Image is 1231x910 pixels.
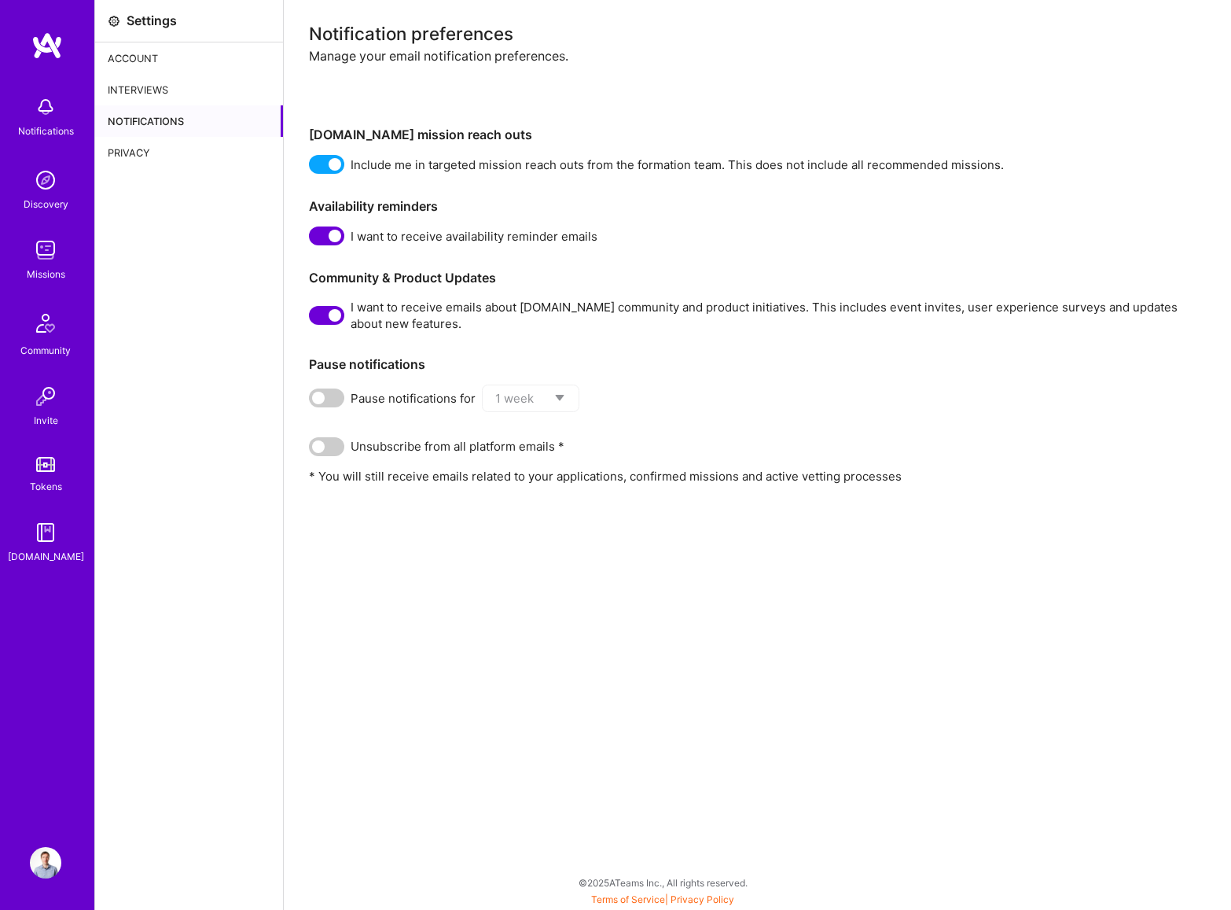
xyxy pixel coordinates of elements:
div: © 2025 ATeams Inc., All rights reserved. [94,863,1231,902]
img: bell [30,91,61,123]
img: Community [27,304,64,342]
h3: Pause notifications [309,357,1206,372]
span: | [591,893,734,905]
div: Tokens [30,478,62,495]
a: Privacy Policy [671,893,734,905]
div: Settings [127,13,177,29]
div: Account [95,42,283,74]
img: guide book [30,517,61,548]
div: Invite [34,412,58,429]
p: * You will still receive emails related to your applications, confirmed missions and active vetti... [309,468,1206,484]
span: I want to receive availability reminder emails [351,228,597,245]
img: discovery [30,164,61,196]
i: icon Settings [108,15,120,28]
div: Notifications [18,123,74,139]
div: Missions [27,266,65,282]
a: User Avatar [26,847,65,879]
div: Community [20,342,71,359]
span: Pause notifications for [351,390,476,407]
img: teamwork [30,234,61,266]
h3: Community & Product Updates [309,271,1206,286]
a: Terms of Service [591,893,665,905]
img: User Avatar [30,847,61,879]
div: Privacy [95,137,283,168]
h3: [DOMAIN_NAME] mission reach outs [309,127,1206,142]
div: [DOMAIN_NAME] [8,548,84,565]
h3: Availability reminders [309,199,1206,214]
div: Manage your email notification preferences. [309,48,1206,115]
img: logo [31,31,63,60]
span: Include me in targeted mission reach outs from the formation team. This does not include all reco... [351,157,1004,173]
img: Invite [30,381,61,412]
div: Notifications [95,105,283,137]
div: Interviews [95,74,283,105]
img: tokens [36,457,55,472]
span: Unsubscribe from all platform emails * [351,438,564,455]
div: Discovery [24,196,68,212]
div: Notification preferences [309,25,1206,42]
span: I want to receive emails about [DOMAIN_NAME] community and product initiatives. This includes eve... [351,299,1206,332]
